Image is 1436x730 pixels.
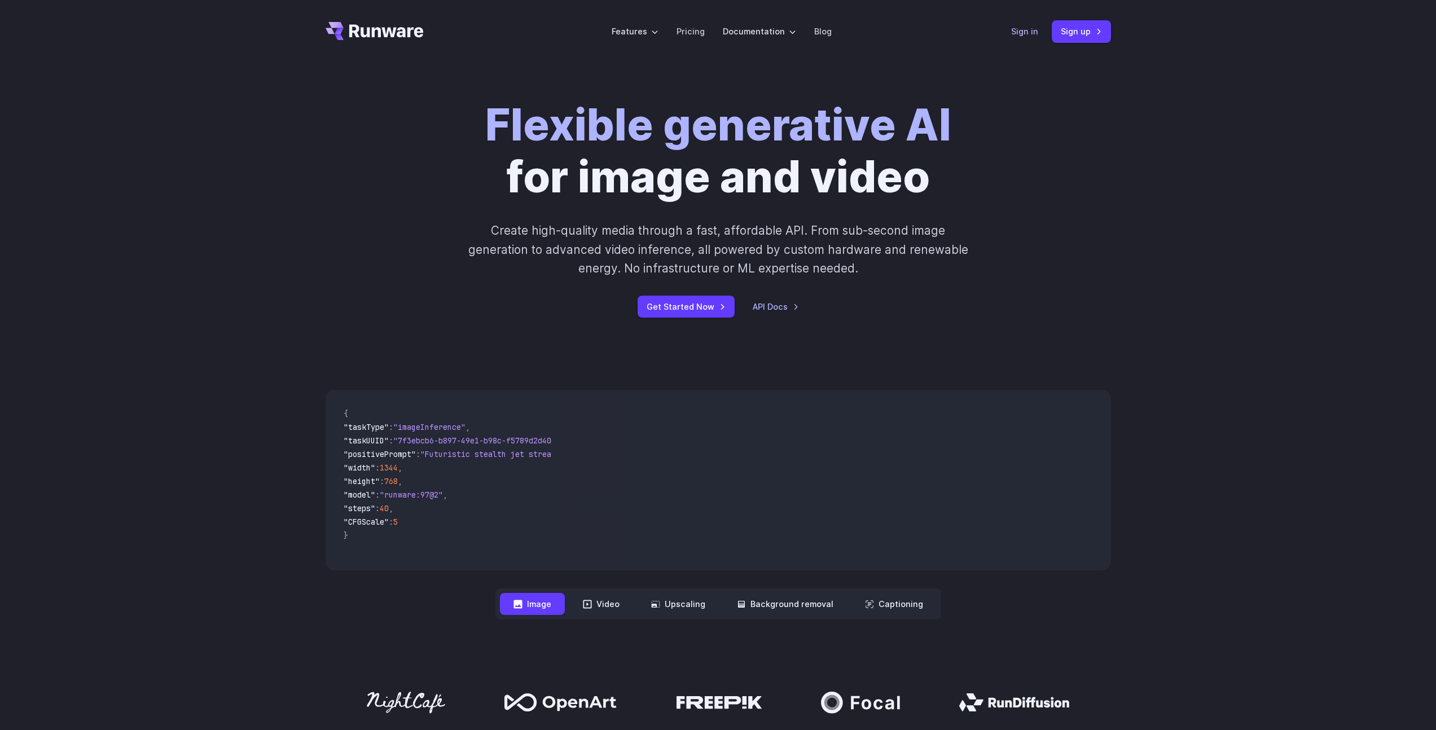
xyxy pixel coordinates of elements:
label: Features [612,25,658,38]
a: Go to / [326,22,424,40]
span: : [389,436,393,446]
span: , [398,463,402,473]
h1: for image and video [485,99,951,203]
button: Image [500,593,565,615]
a: Pricing [677,25,705,38]
span: , [389,503,393,513]
span: "CFGScale" [344,517,389,527]
span: : [375,463,380,473]
span: : [389,422,393,432]
span: "imageInference" [393,422,466,432]
a: API Docs [753,300,799,313]
button: Upscaling [638,593,719,615]
span: 40 [380,503,389,513]
span: , [398,476,402,486]
button: Captioning [851,593,937,615]
span: 1344 [380,463,398,473]
a: Blog [814,25,832,38]
span: : [380,476,384,486]
span: 768 [384,476,398,486]
span: : [375,503,380,513]
span: , [443,490,447,500]
span: : [416,449,420,459]
span: "height" [344,476,380,486]
a: Sign up [1052,20,1111,42]
span: { [344,408,348,419]
span: } [344,530,348,540]
span: "positivePrompt" [344,449,416,459]
button: Background removal [723,593,847,615]
span: "width" [344,463,375,473]
span: "model" [344,490,375,500]
span: "steps" [344,503,375,513]
span: "Futuristic stealth jet streaking through a neon-lit cityscape with glowing purple exhaust" [420,449,831,459]
button: Video [569,593,633,615]
span: , [466,422,470,432]
span: "taskType" [344,422,389,432]
p: Create high-quality media through a fast, affordable API. From sub-second image generation to adv... [467,221,969,278]
label: Documentation [723,25,796,38]
a: Get Started Now [638,296,735,318]
span: "taskUUID" [344,436,389,446]
strong: Flexible generative AI [485,99,951,151]
span: : [375,490,380,500]
span: "7f3ebcb6-b897-49e1-b98c-f5789d2d40d7" [393,436,565,446]
span: "runware:97@2" [380,490,443,500]
a: Sign in [1011,25,1038,38]
span: 5 [393,517,398,527]
span: : [389,517,393,527]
